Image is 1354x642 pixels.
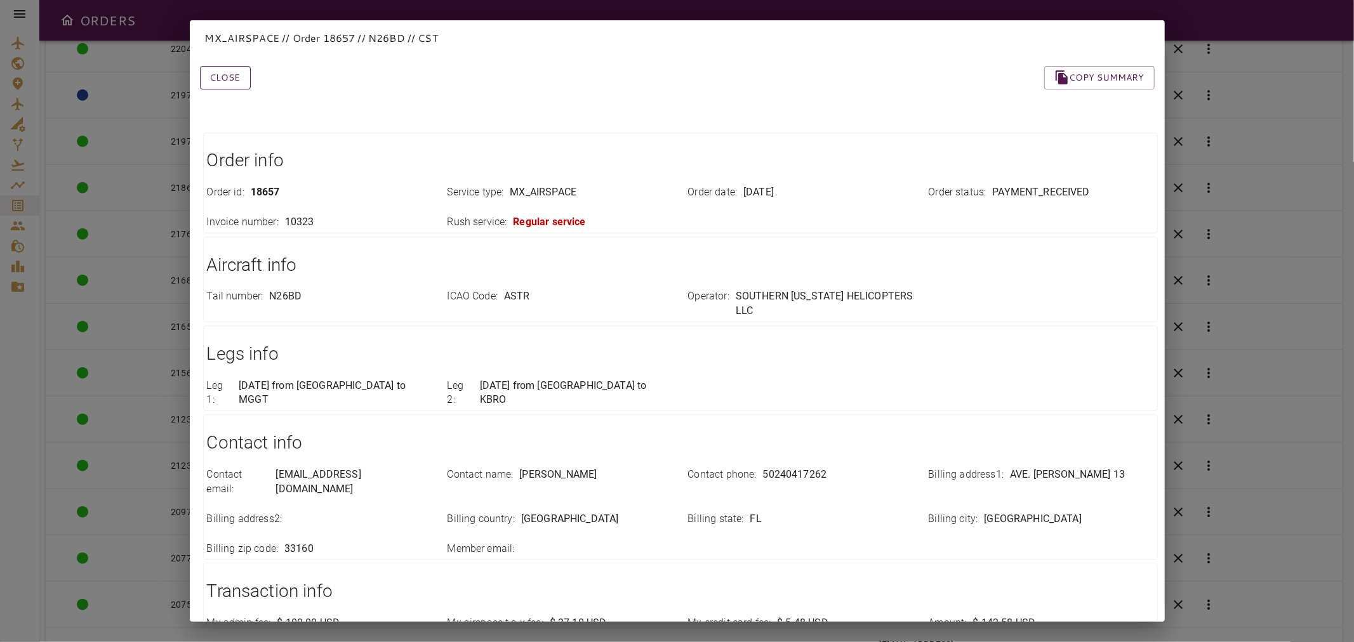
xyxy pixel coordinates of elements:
[448,542,515,556] p: Member email :
[448,379,474,408] p: Leg 2 :
[929,616,967,631] p: Amount :
[448,512,515,527] p: Billing country :
[480,379,673,408] p: [DATE] from [GEOGRAPHIC_DATA] to KBRO
[688,468,757,482] p: Contact phone :
[1010,468,1125,482] p: AVE. [PERSON_NAME] 13
[239,379,432,408] p: [DATE] from [GEOGRAPHIC_DATA] to MGGT
[207,148,1154,173] h1: Order info
[973,616,1036,631] p: $ 142.58 USD
[207,289,263,304] p: Tail number :
[504,289,530,304] p: ASTR
[1044,66,1155,89] button: Copy summary
[269,289,302,304] p: N26BD
[251,185,280,200] p: 18657
[929,512,978,527] p: Billing city :
[207,468,270,497] p: Contact email :
[207,616,271,631] p: Mx admin fee :
[207,579,1154,604] h1: Transaction info
[448,468,514,482] p: Contact name :
[207,215,279,230] p: Invoice number :
[777,616,828,631] p: $ 5.48 USD
[448,616,543,631] p: Mx airspace t a x fee :
[688,616,771,631] p: Mx credit card fee :
[688,185,738,200] p: Order date :
[550,616,607,631] p: $ 37.10 USD
[207,252,1154,278] h1: Aircraft info
[207,512,282,527] p: Billing address2 :
[992,185,1089,200] p: PAYMENT_RECEIVED
[929,185,986,200] p: Order status :
[510,185,576,200] p: MX_AIRSPACE
[743,185,774,200] p: [DATE]
[207,341,1154,367] h1: Legs info
[200,66,251,89] button: Close
[984,512,1082,527] p: [GEOGRAPHIC_DATA]
[285,215,314,230] p: 10323
[207,430,1154,455] h1: Contact info
[513,215,585,230] p: Regular service
[284,542,314,556] p: 33160
[205,30,1150,46] p: MX_AIRSPACE // Order 18657 // N26BD // CST
[736,289,913,318] p: SOUTHERN [US_STATE] HELICOPTERS LLC
[207,185,244,200] p: Order id :
[448,289,498,304] p: ICAO Code :
[277,616,340,631] p: $ 100.00 USD
[207,542,279,556] p: Billing zip code :
[929,468,1004,482] p: Billing address1 :
[688,289,729,318] p: Operator :
[688,512,744,527] p: Billing state :
[448,185,504,200] p: Service type :
[519,468,597,482] p: [PERSON_NAME]
[763,468,827,482] p: 50240417262
[750,512,762,527] p: FL
[521,512,619,527] p: [GEOGRAPHIC_DATA]
[207,379,233,408] p: Leg 1 :
[448,215,507,230] p: Rush service :
[276,468,432,497] p: [EMAIL_ADDRESS][DOMAIN_NAME]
